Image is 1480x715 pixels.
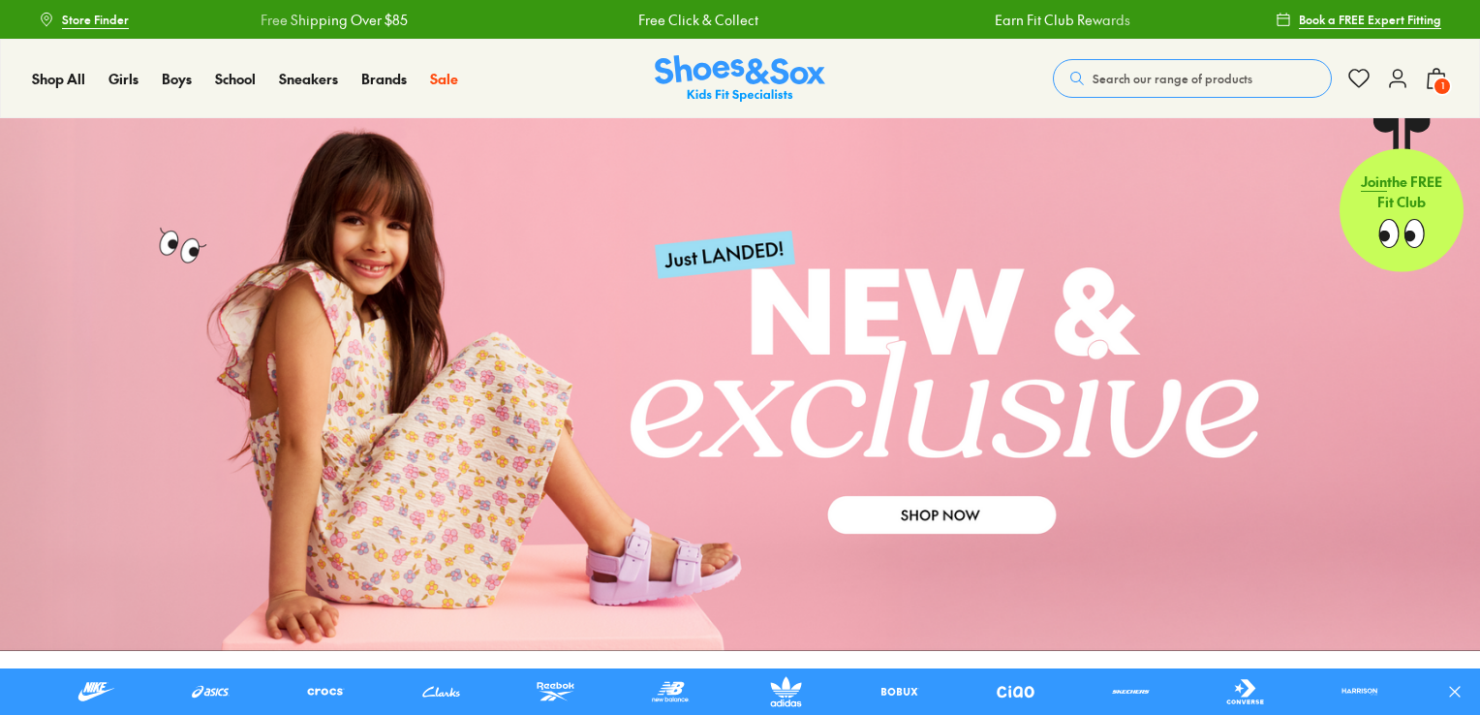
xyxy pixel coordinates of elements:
[430,69,458,89] a: Sale
[994,10,1129,30] a: Earn Fit Club Rewards
[430,69,458,88] span: Sale
[279,69,338,89] a: Sneakers
[32,69,85,89] a: Shop All
[1276,2,1441,37] a: Book a FREE Expert Fitting
[39,2,129,37] a: Store Finder
[279,69,338,88] span: Sneakers
[215,69,256,88] span: School
[62,11,129,28] span: Store Finder
[1361,171,1387,191] span: Join
[655,55,825,103] img: SNS_Logo_Responsive.svg
[1425,57,1448,100] button: 1
[1299,11,1441,28] span: Book a FREE Expert Fitting
[1053,59,1332,98] button: Search our range of products
[1340,117,1464,272] a: Jointhe FREE Fit Club
[1433,77,1452,96] span: 1
[637,10,757,30] a: Free Click & Collect
[32,69,85,88] span: Shop All
[108,69,139,88] span: Girls
[162,69,192,89] a: Boys
[260,10,407,30] a: Free Shipping Over $85
[215,69,256,89] a: School
[1340,156,1464,228] p: the FREE Fit Club
[655,55,825,103] a: Shoes & Sox
[108,69,139,89] a: Girls
[1093,70,1252,87] span: Search our range of products
[162,69,192,88] span: Boys
[361,69,407,88] span: Brands
[361,69,407,89] a: Brands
